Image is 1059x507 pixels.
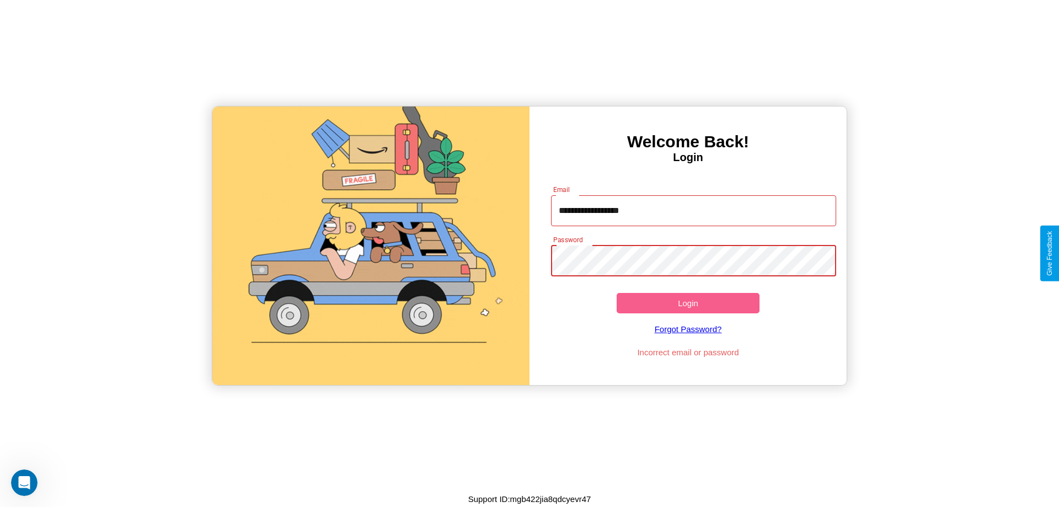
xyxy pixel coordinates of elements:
img: gif [212,106,529,385]
a: Forgot Password? [545,313,831,345]
iframe: Intercom live chat [11,469,38,496]
p: Support ID: mgb422jia8qdcyevr47 [468,492,591,506]
div: Give Feedback [1046,231,1053,276]
h3: Welcome Back! [529,132,847,151]
label: Password [553,235,582,244]
h4: Login [529,151,847,164]
button: Login [617,293,760,313]
p: Incorrect email or password [545,345,831,360]
label: Email [553,185,570,194]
